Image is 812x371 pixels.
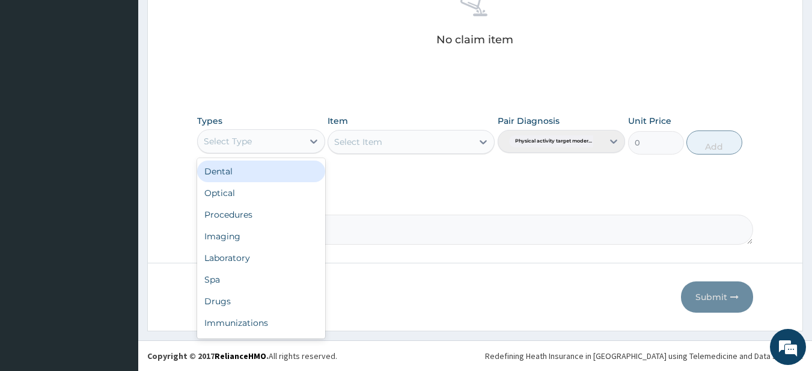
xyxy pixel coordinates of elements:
[197,247,325,269] div: Laboratory
[197,6,226,35] div: Minimize live chat window
[628,115,671,127] label: Unit Price
[147,351,269,361] strong: Copyright © 2017 .
[22,60,49,90] img: d_794563401_company_1708531726252_794563401
[197,290,325,312] div: Drugs
[197,198,754,208] label: Comment
[215,351,266,361] a: RelianceHMO
[138,340,812,371] footer: All rights reserved.
[197,225,325,247] div: Imaging
[197,269,325,290] div: Spa
[686,130,742,155] button: Add
[197,312,325,334] div: Immunizations
[197,161,325,182] div: Dental
[63,67,202,83] div: Chat with us now
[498,115,560,127] label: Pair Diagnosis
[197,204,325,225] div: Procedures
[6,245,229,287] textarea: Type your message and hit 'Enter'
[204,135,252,147] div: Select Type
[197,182,325,204] div: Optical
[681,281,753,313] button: Submit
[70,109,166,231] span: We're online!
[197,116,222,126] label: Types
[328,115,348,127] label: Item
[436,34,513,46] p: No claim item
[197,334,325,355] div: Others
[485,350,803,362] div: Redefining Heath Insurance in [GEOGRAPHIC_DATA] using Telemedicine and Data Science!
